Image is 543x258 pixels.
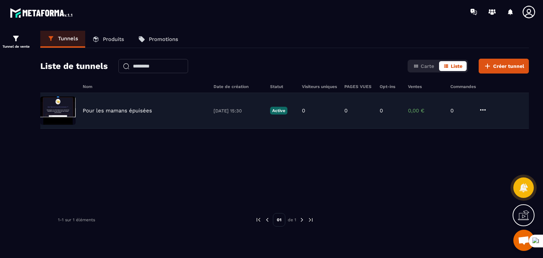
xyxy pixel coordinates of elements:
img: next [299,217,305,223]
h6: Ventes [408,84,443,89]
span: Liste [451,63,462,69]
img: prev [264,217,270,223]
p: [DATE] 15:30 [214,108,263,113]
p: 0 [450,107,472,114]
h6: Nom [83,84,206,89]
p: Promotions [149,36,178,42]
button: Carte [409,61,438,71]
span: Carte [421,63,434,69]
a: Promotions [131,31,185,48]
p: Tunnel de vente [2,45,30,48]
p: 0 [302,107,305,114]
p: Pour les mamans épuisées [83,107,152,114]
p: 1-1 sur 1 éléments [58,217,95,222]
a: Produits [85,31,131,48]
img: formation [12,34,20,43]
img: image [40,96,76,125]
p: 01 [273,213,285,227]
h6: Visiteurs uniques [302,84,337,89]
p: Tunnels [58,35,78,42]
img: logo [10,6,74,19]
img: prev [255,217,262,223]
p: 0 [344,107,348,114]
h6: Statut [270,84,295,89]
span: Créer tunnel [493,63,524,70]
a: Tunnels [40,31,85,48]
button: Liste [439,61,467,71]
a: Ouvrir le chat [513,230,535,251]
p: 0 [380,107,383,114]
p: Active [270,107,287,115]
h6: Opt-ins [380,84,401,89]
img: next [308,217,314,223]
button: Créer tunnel [479,59,529,74]
h6: PAGES VUES [344,84,373,89]
p: Produits [103,36,124,42]
p: de 1 [288,217,296,223]
a: formationformationTunnel de vente [2,29,30,54]
p: 0,00 € [408,107,443,114]
h6: Commandes [450,84,476,89]
h6: Date de création [214,84,263,89]
h2: Liste de tunnels [40,59,108,73]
